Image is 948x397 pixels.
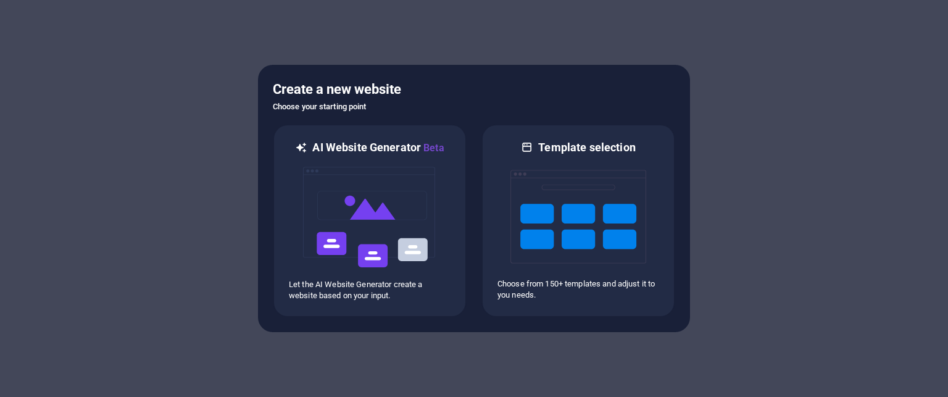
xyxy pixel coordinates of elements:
span: Beta [421,142,444,154]
div: Template selectionChoose from 150+ templates and adjust it to you needs. [481,124,675,317]
img: ai [302,156,438,279]
p: Let the AI Website Generator create a website based on your input. [289,279,451,301]
h6: Template selection [538,140,635,155]
h5: Create a new website [273,80,675,99]
div: AI Website GeneratorBetaaiLet the AI Website Generator create a website based on your input. [273,124,467,317]
h6: AI Website Generator [312,140,444,156]
p: Choose from 150+ templates and adjust it to you needs. [497,278,659,301]
h6: Choose your starting point [273,99,675,114]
